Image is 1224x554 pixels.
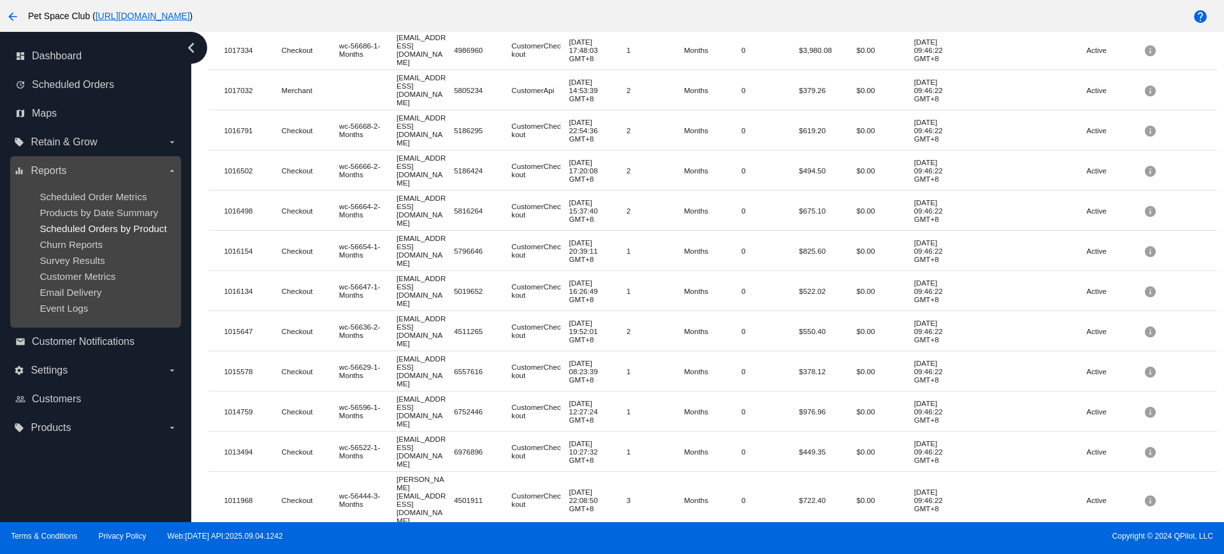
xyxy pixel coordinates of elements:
mat-cell: wc-56654-1-Months [339,239,397,262]
mat-cell: [EMAIL_ADDRESS][DOMAIN_NAME] [397,432,454,471]
mat-cell: 1 [627,244,684,258]
mat-cell: [DATE] 09:46:22 GMT+8 [914,356,972,387]
mat-cell: [EMAIL_ADDRESS][DOMAIN_NAME] [397,191,454,230]
span: Maps [32,108,57,119]
i: arrow_drop_down [167,423,177,433]
mat-cell: Checkout [282,123,339,138]
mat-cell: Months [684,364,741,379]
mat-cell: CustomerCheckout [511,400,569,423]
mat-cell: 1016791 [224,123,281,138]
mat-cell: Checkout [282,203,339,218]
mat-cell: [EMAIL_ADDRESS][DOMAIN_NAME] [397,30,454,69]
a: email Customer Notifications [15,332,177,352]
mat-cell: 0 [741,324,799,339]
mat-cell: 4501911 [454,493,511,507]
i: email [15,337,25,347]
span: Event Logs [40,303,88,314]
mat-cell: wc-56664-2-Months [339,199,397,222]
a: Survey Results [40,255,105,266]
mat-cell: Active [1086,163,1144,178]
mat-cell: Checkout [282,163,339,178]
mat-cell: 6557616 [454,364,511,379]
mat-cell: [DATE] 09:46:22 GMT+8 [914,75,972,106]
a: Churn Reports [40,239,103,250]
mat-cell: [DATE] 09:46:22 GMT+8 [914,316,972,347]
mat-icon: arrow_back [5,9,20,24]
mat-cell: $379.26 [799,83,856,98]
mat-cell: 1 [627,284,684,298]
mat-cell: 1017032 [224,83,281,98]
mat-cell: Months [684,43,741,57]
span: Customer Metrics [40,271,115,282]
mat-cell: $0.00 [856,284,914,298]
i: chevron_left [181,38,201,58]
mat-cell: Months [684,123,741,138]
mat-cell: [DATE] 12:27:24 GMT+8 [569,396,627,427]
mat-cell: $0.00 [856,444,914,459]
mat-cell: Active [1086,364,1144,379]
mat-cell: Months [684,444,741,459]
span: Settings [31,365,68,376]
mat-cell: $494.50 [799,163,856,178]
mat-cell: wc-56636-2-Months [339,319,397,342]
mat-cell: 0 [741,284,799,298]
i: arrow_drop_down [167,166,177,176]
mat-cell: [DATE] 09:46:22 GMT+8 [914,436,972,467]
mat-cell: $522.02 [799,284,856,298]
mat-cell: Active [1086,43,1144,57]
mat-cell: [EMAIL_ADDRESS][DOMAIN_NAME] [397,70,454,110]
mat-icon: info [1144,321,1159,341]
mat-cell: 0 [741,83,799,98]
mat-cell: 0 [741,203,799,218]
mat-cell: 0 [741,43,799,57]
span: Scheduled Orders [32,79,114,91]
span: Customers [32,393,81,405]
span: Dashboard [32,50,82,62]
a: Scheduled Orders by Product [40,223,166,234]
mat-icon: info [1144,201,1159,221]
mat-cell: Active [1086,324,1144,339]
mat-cell: $825.60 [799,244,856,258]
mat-cell: 0 [741,123,799,138]
mat-cell: 2 [627,163,684,178]
mat-cell: Months [684,284,741,298]
i: dashboard [15,51,25,61]
mat-icon: info [1144,281,1159,301]
mat-cell: Active [1086,123,1144,138]
mat-cell: [EMAIL_ADDRESS][DOMAIN_NAME] [397,110,454,150]
mat-cell: Months [684,83,741,98]
mat-cell: wc-56444-3-Months [339,488,397,511]
mat-cell: CustomerCheckout [511,119,569,142]
i: arrow_drop_down [167,137,177,147]
mat-cell: [PERSON_NAME][EMAIL_ADDRESS][DOMAIN_NAME] [397,472,454,528]
mat-cell: 1016498 [224,203,281,218]
a: map Maps [15,103,177,124]
mat-cell: [DATE] 09:46:22 GMT+8 [914,275,972,307]
mat-icon: info [1144,161,1159,180]
mat-cell: [DATE] 17:20:08 GMT+8 [569,155,627,186]
mat-cell: [DATE] 09:46:22 GMT+8 [914,115,972,146]
span: Email Delivery [40,287,101,298]
mat-cell: 1 [627,404,684,419]
mat-cell: $0.00 [856,244,914,258]
i: update [15,80,25,90]
a: Products by Date Summary [40,207,158,218]
mat-cell: Months [684,203,741,218]
mat-cell: wc-56522-1-Months [339,440,397,463]
a: Web:[DATE] API:2025.09.04.1242 [168,532,283,541]
mat-cell: [DATE] 15:37:40 GMT+8 [569,195,627,226]
mat-cell: 5805234 [454,83,511,98]
mat-cell: $976.96 [799,404,856,419]
mat-cell: Active [1086,83,1144,98]
mat-cell: Months [684,163,741,178]
mat-cell: Checkout [282,444,339,459]
mat-cell: Active [1086,493,1144,507]
a: Terms & Conditions [11,532,77,541]
mat-cell: $550.40 [799,324,856,339]
span: Retain & Grow [31,136,97,148]
mat-cell: CustomerApi [511,83,569,98]
mat-cell: CustomerCheckout [511,239,569,262]
mat-cell: 0 [741,404,799,419]
mat-icon: help [1193,9,1208,24]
